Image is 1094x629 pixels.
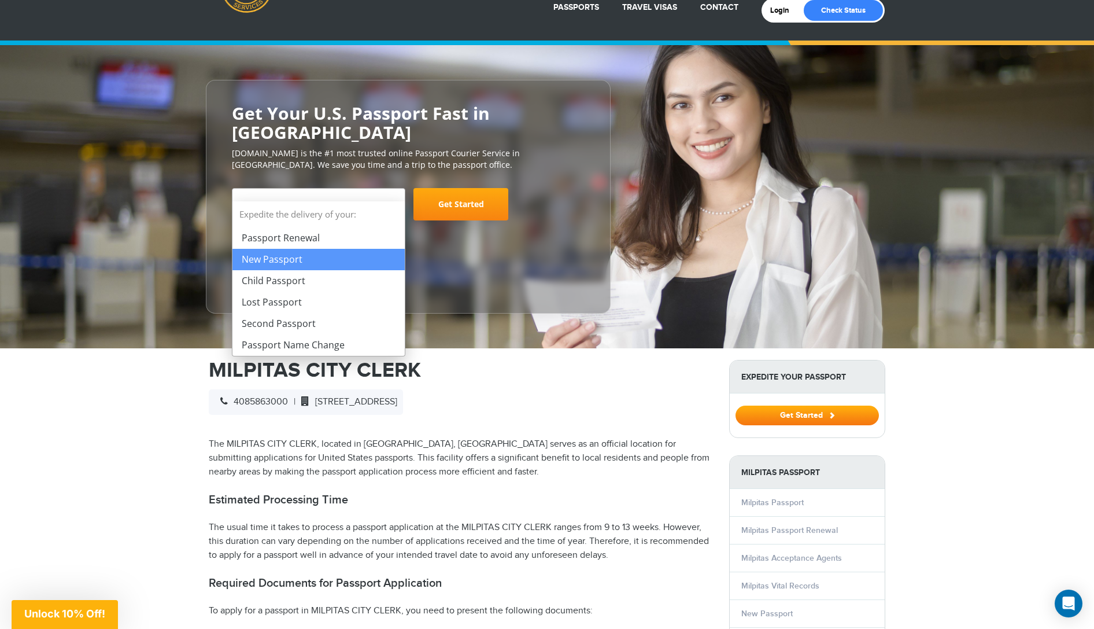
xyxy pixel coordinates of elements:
[741,581,819,591] a: Milpitas Vital Records
[232,249,405,270] li: New Passport
[232,188,405,220] span: Select Your Service
[232,334,405,356] li: Passport Name Change
[232,292,405,313] li: Lost Passport
[209,604,712,618] p: To apply for a passport in MILPITAS CITY CLERK, you need to present the following documents:
[741,609,793,619] a: New Passport
[553,2,599,12] a: Passports
[232,148,585,171] p: [DOMAIN_NAME] is the #1 most trusted online Passport Courier Service in [GEOGRAPHIC_DATA]. We sav...
[770,6,797,15] a: Login
[24,608,105,620] span: Unlock 10% Off!
[1055,590,1082,617] div: Open Intercom Messenger
[232,313,405,334] li: Second Passport
[209,360,712,381] h1: MILPITAS CITY CLERK
[741,525,838,535] a: Milpitas Passport Renewal
[232,227,405,249] li: Passport Renewal
[730,361,885,393] strong: Expedite Your Passport
[232,226,585,238] span: Starting at $199 + government fees
[622,2,677,12] a: Travel Visas
[209,576,712,590] h2: Required Documents for Passport Application
[232,201,405,227] strong: Expedite the delivery of your:
[215,396,288,407] span: 4085863000
[232,270,405,292] li: Child Passport
[209,521,712,562] p: The usual time it takes to process a passport application at the MILPITAS CITY CLERK ranges from ...
[209,437,712,479] p: The MILPITAS CITY CLERK, located in [GEOGRAPHIC_DATA], [GEOGRAPHIC_DATA] serves as an official lo...
[241,193,393,225] span: Select Your Service
[736,406,879,425] button: Get Started
[741,553,842,563] a: Milpitas Acceptance Agents
[232,201,405,356] li: Expedite the delivery of your:
[730,456,885,489] strong: Milpitas Passport
[295,396,397,407] span: [STREET_ADDRESS]
[413,188,508,220] a: Get Started
[700,2,738,12] a: Contact
[241,198,334,212] span: Select Your Service
[232,104,585,142] h2: Get Your U.S. Passport Fast in [GEOGRAPHIC_DATA]
[741,498,804,507] a: Milpitas Passport
[736,410,879,420] a: Get Started
[209,389,403,415] div: |
[209,493,712,507] h2: Estimated Processing Time
[12,600,118,629] div: Unlock 10% Off!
